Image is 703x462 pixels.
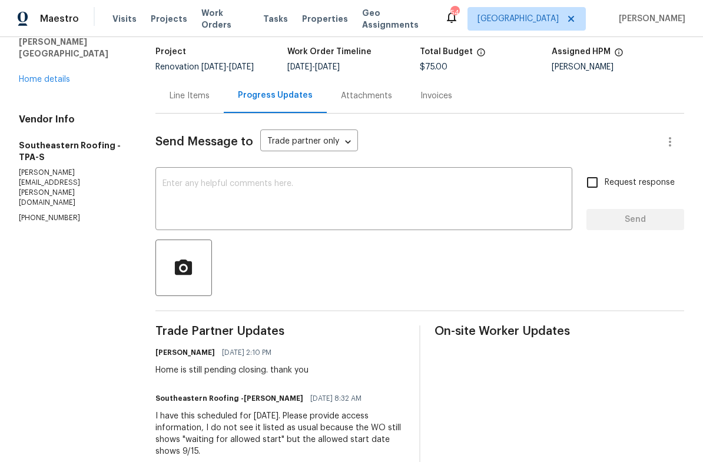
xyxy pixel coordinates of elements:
[420,48,473,56] h5: Total Budget
[112,13,137,25] span: Visits
[362,7,430,31] span: Geo Assignments
[477,13,559,25] span: [GEOGRAPHIC_DATA]
[201,7,249,31] span: Work Orders
[302,13,348,25] span: Properties
[155,347,215,358] h6: [PERSON_NAME]
[201,63,226,71] span: [DATE]
[19,75,70,84] a: Home details
[435,325,684,337] span: On-site Worker Updates
[605,177,675,189] span: Request response
[19,213,127,223] p: [PHONE_NUMBER]
[155,393,303,404] h6: Southeastern Roofing -[PERSON_NAME]
[614,48,624,63] span: The hpm assigned to this work order.
[19,139,127,163] h5: Southeastern Roofing - TPA-S
[151,13,187,25] span: Projects
[155,364,309,376] div: Home is still pending closing. thank you
[155,63,254,71] span: Renovation
[287,48,372,56] h5: Work Order Timeline
[170,90,210,102] div: Line Items
[229,63,254,71] span: [DATE]
[19,114,127,125] h4: Vendor Info
[341,90,392,102] div: Attachments
[552,48,611,56] h5: Assigned HPM
[155,410,405,457] div: I have this scheduled for [DATE]. Please provide access information, I do not see it listed as us...
[155,136,253,148] span: Send Message to
[287,63,340,71] span: -
[552,63,684,71] div: [PERSON_NAME]
[315,63,340,71] span: [DATE]
[19,168,127,208] p: [PERSON_NAME][EMAIL_ADDRESS][PERSON_NAME][DOMAIN_NAME]
[155,325,405,337] span: Trade Partner Updates
[201,63,254,71] span: -
[420,90,452,102] div: Invoices
[310,393,362,404] span: [DATE] 8:32 AM
[222,347,271,358] span: [DATE] 2:10 PM
[450,7,459,19] div: 54
[476,48,486,63] span: The total cost of line items that have been proposed by Opendoor. This sum includes line items th...
[420,63,447,71] span: $75.00
[238,89,313,101] div: Progress Updates
[287,63,312,71] span: [DATE]
[40,13,79,25] span: Maestro
[155,48,186,56] h5: Project
[260,132,358,152] div: Trade partner only
[614,13,685,25] span: [PERSON_NAME]
[263,15,288,23] span: Tasks
[19,36,127,59] h5: [PERSON_NAME][GEOGRAPHIC_DATA]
